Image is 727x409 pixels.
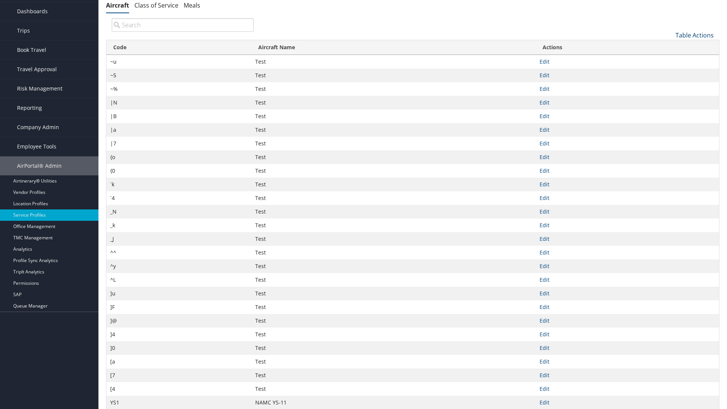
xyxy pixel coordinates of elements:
[106,382,251,396] td: [4
[134,1,178,9] a: Class of Service
[540,99,549,106] a: Edit
[251,69,536,82] td: Test
[251,96,536,109] td: Test
[251,55,536,69] td: Test
[676,31,714,39] a: Table Actions
[540,358,549,365] a: Edit
[106,219,251,232] td: _k
[540,385,549,392] a: Edit
[251,150,536,164] td: Test
[106,355,251,368] td: [a
[251,205,536,219] td: Test
[251,191,536,205] td: Test
[251,259,536,273] td: Test
[251,109,536,123] td: Test
[540,126,549,133] a: Edit
[106,259,251,273] td: ^y
[540,276,549,283] a: Edit
[540,194,549,201] a: Edit
[106,287,251,300] td: ]u
[106,314,251,328] td: ]@
[251,82,536,96] td: Test
[251,246,536,259] td: Test
[251,137,536,150] td: Test
[540,167,549,174] a: Edit
[251,328,536,341] td: Test
[106,300,251,314] td: ]F
[540,262,549,270] a: Edit
[106,164,251,178] td: {0
[106,137,251,150] td: |7
[540,317,549,324] a: Edit
[106,69,251,82] td: ~5
[17,2,48,21] span: Dashboards
[251,300,536,314] td: Test
[251,314,536,328] td: Test
[540,208,549,215] a: Edit
[112,18,254,32] input: Search
[540,140,549,147] a: Edit
[251,382,536,396] td: Test
[106,55,251,69] td: ~u
[251,368,536,382] td: Test
[536,40,719,55] th: Actions
[540,222,549,229] a: Edit
[106,328,251,341] td: ]4
[540,153,549,161] a: Edit
[106,246,251,259] td: ^^
[540,399,549,406] a: Edit
[106,368,251,382] td: [7
[106,82,251,96] td: ~%
[251,355,536,368] td: Test
[106,150,251,164] td: {o
[540,303,549,311] a: Edit
[106,205,251,219] td: _N
[251,287,536,300] td: Test
[540,290,549,297] a: Edit
[251,341,536,355] td: Test
[106,40,251,55] th: Code: activate to sort column ascending
[540,58,549,65] a: Edit
[17,98,42,117] span: Reporting
[251,273,536,287] td: Test
[540,331,549,338] a: Edit
[106,191,251,205] td: `4
[251,123,536,137] td: Test
[106,123,251,137] td: |a
[251,164,536,178] td: Test
[17,41,46,59] span: Book Travel
[106,1,129,9] a: Aircraft
[540,85,549,92] a: Edit
[540,372,549,379] a: Edit
[17,137,56,156] span: Employee Tools
[106,96,251,109] td: |N
[17,79,62,98] span: Risk Management
[106,341,251,355] td: ]0
[251,178,536,191] td: Test
[17,118,59,137] span: Company Admin
[106,232,251,246] td: _J
[540,112,549,120] a: Edit
[17,21,30,40] span: Trips
[17,156,62,175] span: AirPortal® Admin
[106,273,251,287] td: ^L
[106,178,251,191] td: `k
[251,40,536,55] th: Aircraft Name: activate to sort column ascending
[251,232,536,246] td: Test
[540,72,549,79] a: Edit
[540,235,549,242] a: Edit
[251,219,536,232] td: Test
[540,344,549,351] a: Edit
[106,109,251,123] td: |B
[17,60,57,79] span: Travel Approval
[540,249,549,256] a: Edit
[540,181,549,188] a: Edit
[184,1,200,9] a: Meals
